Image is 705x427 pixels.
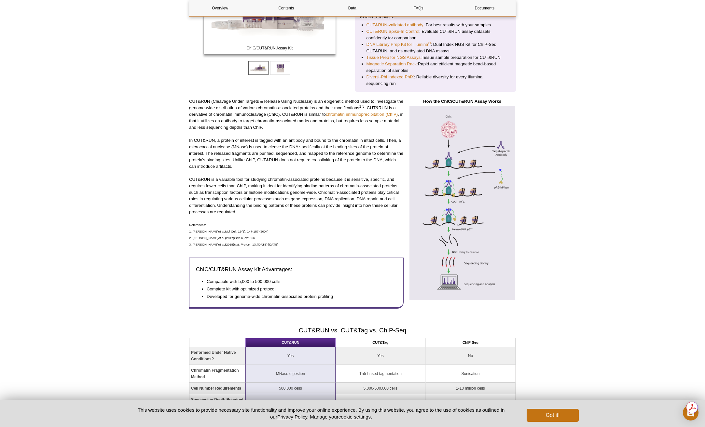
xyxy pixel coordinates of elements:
[246,365,336,383] td: MNase digestion
[366,54,422,61] a: Tissue Prep for NGS Assays:
[366,54,505,61] li: Tissue sample preparation for CUT&RUN
[246,394,336,412] td: 8 million reads †
[191,368,239,379] strong: Chromatin Fragmentation Method
[426,383,516,394] td: 1-10 million cells
[360,14,511,20] p: Related Products:
[336,338,426,347] th: CUT&Tag
[423,99,501,104] strong: How the ChIC/CUT&RUN Assay Works
[366,74,505,87] li: : Reliable diversity for every Illumina sequencing run
[189,326,516,335] h2: CUT&RUN vs. CUT&Tag vs. ChIP-Seq
[191,397,243,408] strong: Sequencing Depth Required *
[366,22,423,28] a: CUT&RUN-validated antibody
[426,338,516,347] th: ChIP-Seq
[189,176,404,215] p: CUT&RUN is a valuable tool for studying chromatin-associated proteins because it is sensitive, sp...
[277,414,307,420] a: Privacy Policy
[366,61,418,67] a: Magnetic Separation Rack:
[256,0,317,16] a: Contents
[339,414,371,420] button: cookie settings
[527,409,579,422] button: Got it!
[366,41,431,48] a: DNA Library Prep Kit for Illumina®
[246,383,336,394] td: 500,000 cells
[388,0,449,16] a: FAQs
[359,104,365,108] sup: 1-3
[234,243,251,246] em: Nat. Protoc.
[218,230,225,233] em: et al.
[366,22,505,28] li: : For best results with your samples
[322,0,383,16] a: Data
[426,365,516,383] td: Sonication
[336,365,426,383] td: Tn5-based tagmentation
[366,74,414,80] a: Diversi-Phi Indexed PhiX
[189,0,251,16] a: Overview
[336,394,426,412] td: 2 million reads
[218,236,225,240] em: et al.
[408,106,516,300] img: How the ChIC/CUT&RUN Assay Works
[126,407,516,420] p: This website uses cookies to provide necessary site functionality and improve your online experie...
[191,386,241,391] strong: Cell Number Requirements
[196,266,397,274] h3: ChIC/CUT&RUN Assay Kit Advantages:
[189,137,404,170] p: In CUT&RUN, a protein of interest is tagged with an antibody and bound to the chromatin in intact...
[366,28,420,35] a: CUT&RUN Spike-In Control
[366,61,505,74] li: Rapid and efficient magnetic bead-based separation of samples
[234,236,243,240] em: Elife 6
[426,394,516,412] td: 20-50 million reads
[191,350,236,361] strong: Performed Under Native Conditions?
[428,41,431,45] sup: ®
[207,293,391,300] li: Developed for genome-wide chromatin-associated protein profiling
[246,338,336,347] th: CUT&RUN
[246,347,336,365] td: Yes
[189,98,404,131] p: CUT&RUN (Cleavage Under Targets & Release Using Nuclease) is an epigenetic method used to investi...
[426,347,516,365] td: No
[207,286,391,292] li: Complete kit with optimized protocol
[336,383,426,394] td: 5,000-500,000 cells
[326,112,398,117] a: chromatin immunoprecipitation (ChIP)
[366,28,505,41] li: : Evaluate CUT&RUN assay datasets confidently for comparison
[683,405,698,420] div: Open Intercom Messenger
[189,222,404,248] p: References: 1. [PERSON_NAME] Mol Cell, 16(1): 147-157 (2004) 2. [PERSON_NAME] (2017) , e21856 3. ...
[454,0,515,16] a: Documents
[207,278,391,285] li: Compatible with 5,000 to 500,000 cells
[205,45,334,51] span: ChIC/CUT&RUN Assay Kit
[336,347,426,365] td: Yes
[366,41,505,54] li: : Dual Index NGS Kit for ChIP-Seq, CUT&RUN, and ds methylated DNA assays
[218,243,225,246] em: et al.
